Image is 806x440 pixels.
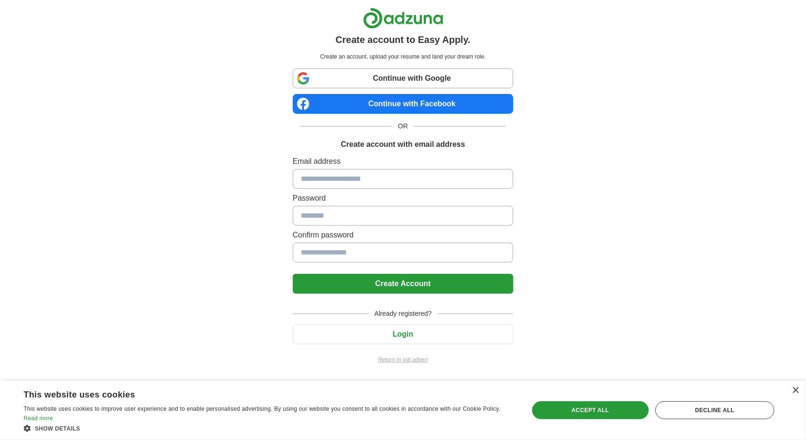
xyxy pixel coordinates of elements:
[24,423,514,433] div: Show details
[293,355,513,364] a: Return to job advert
[293,193,513,204] label: Password
[293,229,513,241] label: Confirm password
[369,309,437,319] span: Already registered?
[293,330,513,338] a: Login
[24,406,501,412] span: This website uses cookies to improve user experience and to enable personalised advertising. By u...
[293,94,513,114] a: Continue with Facebook
[392,121,414,131] span: OR
[35,425,80,432] span: Show details
[336,33,471,47] h1: Create account to Easy Apply.
[293,68,513,88] a: Continue with Google
[295,52,511,61] p: Create an account, upload your resume and land your dream role.
[532,401,649,419] div: Accept all
[24,415,53,422] a: Read more, opens a new window
[792,387,799,394] div: Close
[293,324,513,344] button: Login
[293,274,513,294] button: Create Account
[341,139,465,150] h1: Create account with email address
[24,386,490,400] div: This website uses cookies
[293,156,513,167] label: Email address
[363,8,443,29] img: Adzuna logo
[655,401,774,419] div: Decline all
